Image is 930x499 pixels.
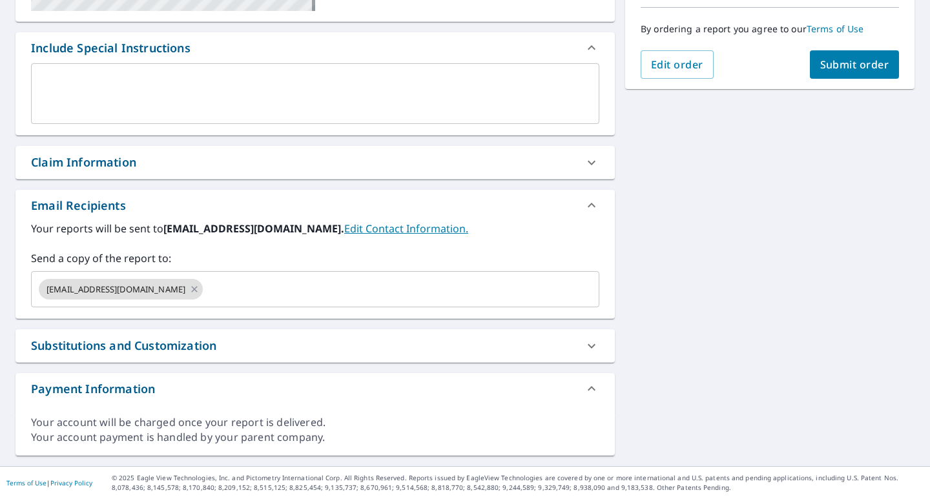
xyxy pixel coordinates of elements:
div: Your account payment is handled by your parent company. [31,430,599,445]
button: Submit order [810,50,900,79]
div: Email Recipients [15,190,615,221]
a: EditContactInfo [344,221,468,236]
div: Email Recipients [31,197,126,214]
div: Claim Information [31,154,136,171]
a: Terms of Use [807,23,864,35]
a: Privacy Policy [50,478,92,487]
label: Your reports will be sent to [31,221,599,236]
div: Include Special Instructions [31,39,191,57]
label: Send a copy of the report to: [31,250,599,266]
p: © 2025 Eagle View Technologies, Inc. and Pictometry International Corp. All Rights Reserved. Repo... [112,473,924,493]
div: Claim Information [15,146,615,179]
div: Substitutions and Customization [31,337,216,354]
div: Payment Information [15,373,615,404]
span: Submit order [820,57,889,72]
div: Your account will be charged once your report is delivered. [31,415,599,430]
div: Include Special Instructions [15,32,615,63]
a: Terms of Use [6,478,46,487]
p: By ordering a report you agree to our [641,23,899,35]
b: [EMAIL_ADDRESS][DOMAIN_NAME]. [163,221,344,236]
span: [EMAIL_ADDRESS][DOMAIN_NAME] [39,283,193,296]
div: [EMAIL_ADDRESS][DOMAIN_NAME] [39,279,203,300]
span: Edit order [651,57,703,72]
button: Edit order [641,50,714,79]
div: Substitutions and Customization [15,329,615,362]
p: | [6,479,92,487]
div: Payment Information [31,380,155,398]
